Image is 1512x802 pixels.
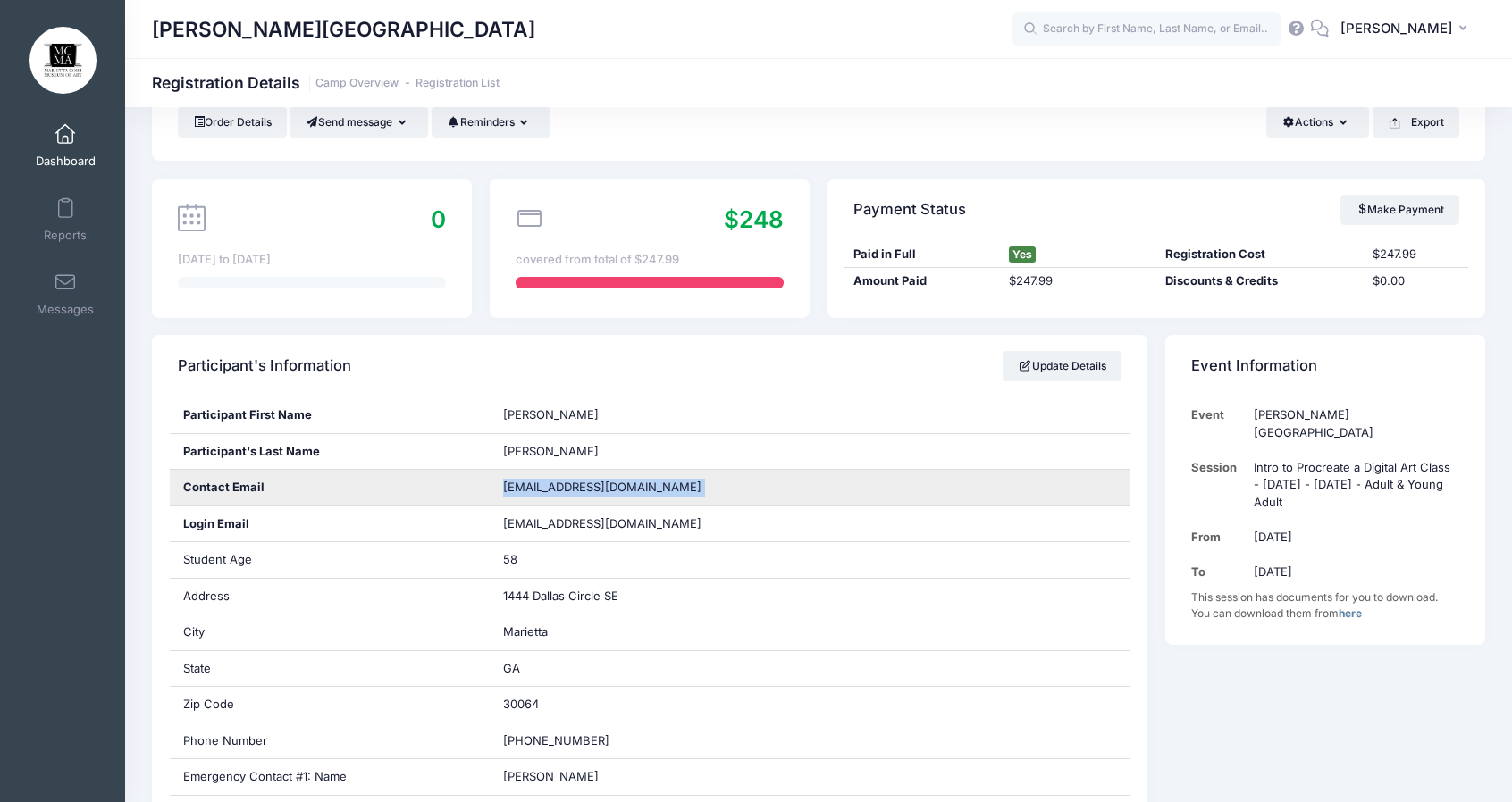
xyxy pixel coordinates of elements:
[152,9,535,50] h1: [PERSON_NAME][GEOGRAPHIC_DATA]
[844,272,1000,290] div: Amount Paid
[152,73,500,92] h1: Registration Details
[1191,341,1317,392] h4: Event Information
[1191,555,1246,589] td: To
[178,107,287,138] a: Order Details
[1340,195,1459,225] a: Make Payment
[1001,272,1156,290] div: $247.99
[416,77,500,90] a: Registration List
[844,246,1000,263] div: Paid in Full
[853,184,966,235] h4: Payment Status
[1191,520,1246,555] td: From
[432,107,550,138] button: Reminders
[516,251,784,269] div: covered from total of $247.99
[1246,450,1459,520] td: Intro to Procreate a Digital Art Class - [DATE] - [DATE] - Adult & Young Adult
[37,302,94,317] span: Messages
[315,77,399,90] a: Camp Overview
[1156,272,1364,290] div: Discounts & Credits
[170,506,490,542] div: Login Email
[1364,246,1467,263] div: $247.99
[1156,246,1364,263] div: Registration Cost
[170,651,490,687] div: State
[1191,589,1459,622] div: This session has documents for you to download. You can download them from
[1329,9,1485,50] button: [PERSON_NAME]
[503,480,701,494] span: [EMAIL_ADDRESS][DOMAIN_NAME]
[724,205,784,233] span: $248
[36,154,96,169] span: Dashboard
[170,614,490,650] div: City
[503,769,599,783] span: [PERSON_NAME]
[503,733,609,748] span: [PHONE_NUMBER]
[29,27,97,94] img: Marietta Cobb Museum of Art
[170,687,490,723] div: Zip Code
[503,552,517,566] span: 58
[23,114,108,177] a: Dashboard
[170,759,490,795] div: Emergency Contact #1: Name
[290,107,428,138] button: Send message
[170,579,490,614] div: Address
[1246,397,1459,450] td: [PERSON_NAME][GEOGRAPHIC_DATA]
[23,188,108,251] a: Reports
[1246,520,1459,555] td: [DATE]
[1364,272,1467,290] div: $0.00
[1012,12,1281,47] input: Search by First Name, Last Name, or Email...
[503,444,599,458] span: [PERSON_NAME]
[1246,555,1459,589] td: [DATE]
[1373,107,1459,138] button: Export
[1339,606,1362,620] a: here
[170,470,490,505] div: Contact Email
[503,515,727,533] span: [EMAIL_ADDRESS][DOMAIN_NAME]
[503,407,599,422] span: [PERSON_NAME]
[1191,450,1246,520] td: Session
[1340,19,1453,38] span: [PERSON_NAME]
[170,723,490,759] div: Phone Number
[1191,397,1246,450] td: Event
[44,228,87,243] span: Reports
[170,397,490,433] div: Participant First Name
[23,263,108,325] a: Messages
[178,341,351,392] h4: Participant's Information
[1266,107,1369,138] button: Actions
[1003,351,1121,381] a: Update Details
[1009,246,1036,263] span: Yes
[503,624,548,639] span: Marietta
[503,697,539,711] span: 30064
[431,205,446,233] span: 0
[178,251,446,269] div: [DATE] to [DATE]
[503,661,520,675] span: GA
[503,589,618,603] span: 1444 Dallas Circle SE
[170,434,490,470] div: Participant's Last Name
[170,542,490,578] div: Student Age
